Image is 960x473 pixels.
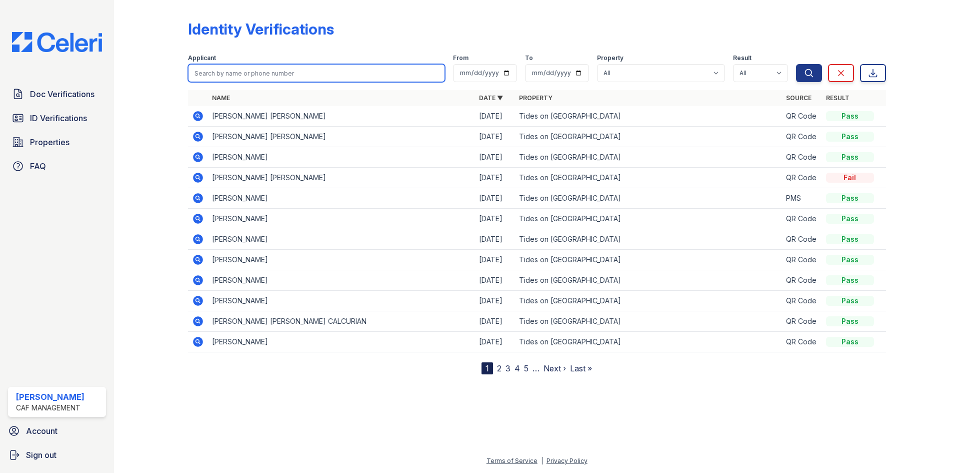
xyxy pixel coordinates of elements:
[208,188,475,209] td: [PERSON_NAME]
[475,250,515,270] td: [DATE]
[826,316,874,326] div: Pass
[208,270,475,291] td: [PERSON_NAME]
[30,112,87,124] span: ID Verifications
[8,156,106,176] a: FAQ
[782,311,822,332] td: QR Code
[208,147,475,168] td: [PERSON_NAME]
[515,311,782,332] td: Tides on [GEOGRAPHIC_DATA]
[208,209,475,229] td: [PERSON_NAME]
[16,403,84,413] div: CAF Management
[4,421,110,441] a: Account
[475,188,515,209] td: [DATE]
[453,54,468,62] label: From
[208,168,475,188] td: [PERSON_NAME] [PERSON_NAME]
[475,311,515,332] td: [DATE]
[782,229,822,250] td: QR Code
[782,209,822,229] td: QR Code
[597,54,623,62] label: Property
[515,168,782,188] td: Tides on [GEOGRAPHIC_DATA]
[475,291,515,311] td: [DATE]
[515,147,782,168] td: Tides on [GEOGRAPHIC_DATA]
[479,94,503,102] a: Date ▼
[519,94,552,102] a: Property
[826,173,874,183] div: Fail
[4,445,110,465] a: Sign out
[515,270,782,291] td: Tides on [GEOGRAPHIC_DATA]
[782,188,822,209] td: PMS
[782,270,822,291] td: QR Code
[486,457,537,464] a: Terms of Service
[26,449,56,461] span: Sign out
[208,229,475,250] td: [PERSON_NAME]
[782,106,822,127] td: QR Code
[515,188,782,209] td: Tides on [GEOGRAPHIC_DATA]
[515,127,782,147] td: Tides on [GEOGRAPHIC_DATA]
[30,160,46,172] span: FAQ
[188,20,334,38] div: Identity Verifications
[4,32,110,52] img: CE_Logo_Blue-a8612792a0a2168367f1c8372b55b34899dd931a85d93a1a3d3e32e68fde9ad4.png
[826,296,874,306] div: Pass
[541,457,543,464] div: |
[543,363,566,373] a: Next ›
[782,127,822,147] td: QR Code
[826,152,874,162] div: Pass
[208,332,475,352] td: [PERSON_NAME]
[208,291,475,311] td: [PERSON_NAME]
[782,168,822,188] td: QR Code
[8,84,106,104] a: Doc Verifications
[16,391,84,403] div: [PERSON_NAME]
[475,168,515,188] td: [DATE]
[826,193,874,203] div: Pass
[208,311,475,332] td: [PERSON_NAME] [PERSON_NAME] CALCURIAN
[475,209,515,229] td: [DATE]
[497,363,501,373] a: 2
[515,229,782,250] td: Tides on [GEOGRAPHIC_DATA]
[30,136,69,148] span: Properties
[826,234,874,244] div: Pass
[515,106,782,127] td: Tides on [GEOGRAPHIC_DATA]
[188,54,216,62] label: Applicant
[515,291,782,311] td: Tides on [GEOGRAPHIC_DATA]
[8,132,106,152] a: Properties
[570,363,592,373] a: Last »
[208,250,475,270] td: [PERSON_NAME]
[475,106,515,127] td: [DATE]
[208,106,475,127] td: [PERSON_NAME] [PERSON_NAME]
[475,229,515,250] td: [DATE]
[30,88,94,100] span: Doc Verifications
[826,132,874,142] div: Pass
[525,54,533,62] label: To
[188,64,445,82] input: Search by name or phone number
[826,275,874,285] div: Pass
[782,332,822,352] td: QR Code
[208,127,475,147] td: [PERSON_NAME] [PERSON_NAME]
[475,270,515,291] td: [DATE]
[546,457,587,464] a: Privacy Policy
[26,425,57,437] span: Account
[826,214,874,224] div: Pass
[782,250,822,270] td: QR Code
[505,363,510,373] a: 3
[782,147,822,168] td: QR Code
[826,94,849,102] a: Result
[514,363,520,373] a: 4
[515,250,782,270] td: Tides on [GEOGRAPHIC_DATA]
[515,209,782,229] td: Tides on [GEOGRAPHIC_DATA]
[524,363,528,373] a: 5
[481,362,493,374] div: 1
[826,111,874,121] div: Pass
[515,332,782,352] td: Tides on [GEOGRAPHIC_DATA]
[475,332,515,352] td: [DATE]
[475,127,515,147] td: [DATE]
[8,108,106,128] a: ID Verifications
[786,94,811,102] a: Source
[532,362,539,374] span: …
[782,291,822,311] td: QR Code
[826,255,874,265] div: Pass
[212,94,230,102] a: Name
[826,337,874,347] div: Pass
[733,54,751,62] label: Result
[475,147,515,168] td: [DATE]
